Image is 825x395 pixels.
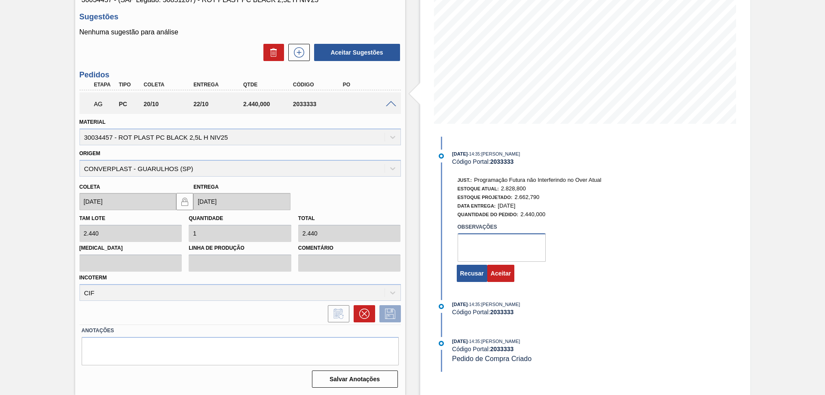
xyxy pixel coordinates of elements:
div: 2.440,000 [241,101,297,107]
div: Excluir Sugestões [259,44,284,61]
span: : [PERSON_NAME] [480,302,520,307]
span: Estoque Projetado: [458,195,513,200]
h3: Sugestões [79,12,401,21]
div: Aguardando Aprovação do Gestor [92,95,118,113]
img: atual [439,341,444,346]
span: : [PERSON_NAME] [480,339,520,344]
button: Salvar Anotações [312,371,398,388]
label: Material [79,119,106,125]
button: Aceitar Sugestões [314,44,400,61]
label: Entrega [193,184,219,190]
img: atual [439,153,444,159]
span: - 14:35 [468,302,480,307]
p: AG [94,101,116,107]
div: Aceitar Sugestões [310,43,401,62]
label: Total [298,215,315,221]
label: Anotações [82,325,399,337]
div: Coleta [141,82,197,88]
label: Incoterm [79,275,107,281]
button: locked [176,193,193,210]
h3: Pedidos [79,70,401,80]
div: Cancelar pedido [349,305,375,322]
div: 20/10/2025 [141,101,197,107]
div: Pedido de Compra [116,101,142,107]
span: - 14:35 [468,339,480,344]
button: Recusar [457,265,487,282]
label: Observações [458,221,546,233]
span: Programação Futura não Interferindo no Over Atual [474,177,601,183]
span: Data Entrega: [458,203,496,208]
div: Tipo [116,82,142,88]
label: [MEDICAL_DATA] [79,242,182,254]
label: Origem [79,150,101,156]
span: 2.828,800 [501,185,526,192]
div: 22/10/2025 [191,101,247,107]
div: Etapa [92,82,118,88]
span: [DATE] [452,302,467,307]
div: Código Portal: [452,309,656,315]
strong: 2033333 [490,309,514,315]
span: : [PERSON_NAME] [480,151,520,156]
div: Código Portal: [452,346,656,352]
p: Nenhuma sugestão para análise [79,28,401,36]
span: Quantidade do Pedido: [458,212,519,217]
input: dd/mm/yyyy [193,193,290,210]
div: Código [291,82,347,88]
img: atual [439,304,444,309]
span: [DATE] [498,202,516,209]
img: locked [180,196,190,207]
button: Aceitar [487,265,514,282]
div: Informar alteração no pedido [324,305,349,322]
input: dd/mm/yyyy [79,193,177,210]
strong: 2033333 [490,346,514,352]
span: Just.: [458,178,472,183]
span: [DATE] [452,151,467,156]
div: Entrega [191,82,247,88]
span: 2.662,790 [514,194,539,200]
label: Coleta [79,184,100,190]
label: Linha de Produção [189,242,291,254]
div: 2033333 [291,101,347,107]
span: 2.440,000 [520,211,545,217]
span: Pedido de Compra Criado [452,355,532,362]
div: Qtde [241,82,297,88]
span: - 14:35 [468,152,480,156]
span: Estoque Atual: [458,186,499,191]
span: [DATE] [452,339,467,344]
label: Quantidade [189,215,223,221]
div: Salvar Pedido [375,305,401,322]
div: Nova sugestão [284,44,310,61]
label: Comentário [298,242,401,254]
strong: 2033333 [490,158,514,165]
label: Tam lote [79,215,105,221]
div: PO [341,82,397,88]
div: Código Portal: [452,158,656,165]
